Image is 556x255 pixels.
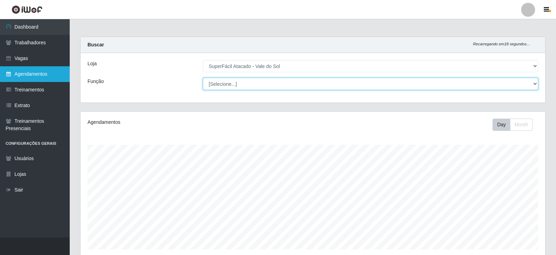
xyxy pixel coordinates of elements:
[12,5,43,14] img: CoreUI Logo
[87,119,269,126] div: Agendamentos
[493,119,533,131] div: First group
[473,42,530,46] i: Recarregando em 18 segundos...
[510,119,533,131] button: Month
[87,60,97,67] label: Loja
[87,42,104,47] strong: Buscar
[493,119,538,131] div: Toolbar with button groups
[87,78,104,85] label: Função
[493,119,510,131] button: Day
